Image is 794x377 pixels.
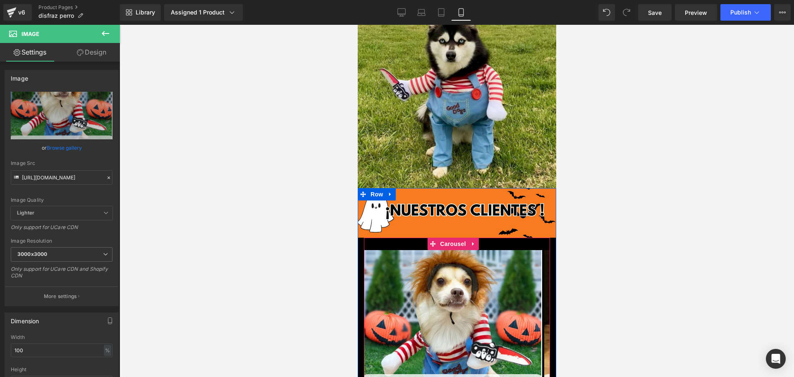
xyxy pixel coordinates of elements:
[17,210,34,216] b: Lighter
[720,4,771,21] button: Publish
[47,141,82,155] a: Browse gallery
[17,251,47,257] b: 3000x3000
[431,4,451,21] a: Tablet
[685,8,707,17] span: Preview
[11,313,39,325] div: Dimension
[11,334,112,340] div: Width
[598,4,615,21] button: Undo
[648,8,662,17] span: Save
[3,4,32,21] a: v6
[675,4,717,21] a: Preview
[11,163,27,176] span: Row
[11,266,112,284] div: Only support for UCare CDN and Shopify CDN
[11,238,112,244] div: Image Resolution
[62,43,122,62] a: Design
[80,213,110,225] span: Carousel
[618,4,635,21] button: Redo
[11,224,112,236] div: Only support for UCare CDN
[730,9,751,16] span: Publish
[392,4,411,21] a: Desktop
[5,286,118,306] button: More settings
[110,213,121,225] a: Expand / Collapse
[766,349,786,369] div: Open Intercom Messenger
[104,345,111,356] div: %
[411,4,431,21] a: Laptop
[451,4,471,21] a: Mobile
[22,31,39,37] span: Image
[11,160,112,166] div: Image Src
[11,367,112,372] div: Height
[136,9,155,16] span: Library
[38,12,74,19] span: disfraz perro
[17,7,27,18] div: v6
[11,197,112,203] div: Image Quality
[11,170,112,185] input: Link
[11,143,112,152] div: or
[120,4,161,21] a: New Library
[774,4,791,21] button: More
[11,70,28,82] div: Image
[171,8,236,17] div: Assigned 1 Product
[44,293,77,300] p: More settings
[11,344,112,357] input: auto
[27,163,38,176] a: Expand / Collapse
[38,4,120,11] a: Product Pages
